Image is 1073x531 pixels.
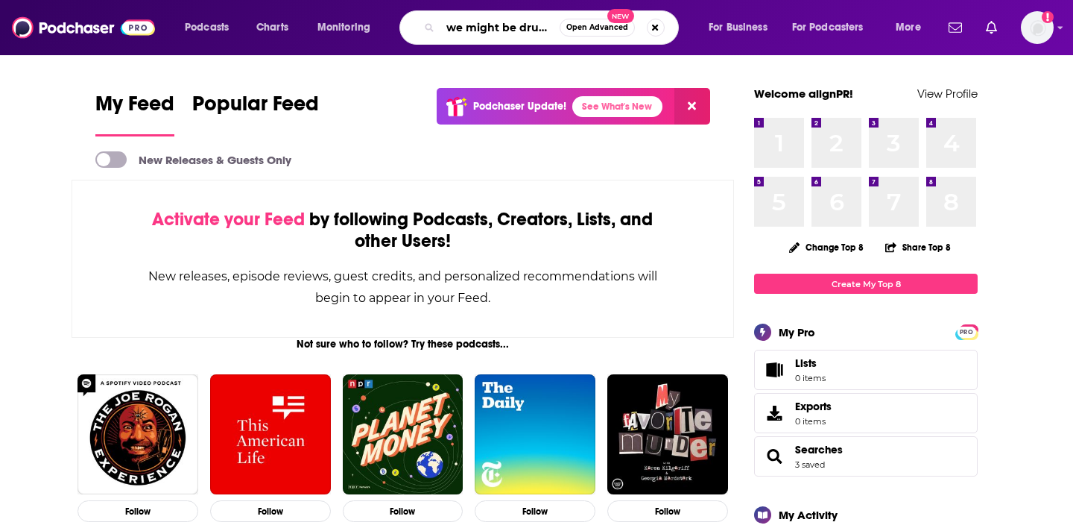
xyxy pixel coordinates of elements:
span: Lists [795,356,826,370]
button: open menu [174,16,248,40]
p: Podchaser Update! [473,100,566,113]
span: For Podcasters [792,17,864,38]
a: Create My Top 8 [754,274,978,294]
button: Change Top 8 [780,238,873,257]
span: Activate your Feed [152,208,305,230]
a: New Releases & Guests Only [95,151,291,168]
img: The Daily [475,374,595,495]
button: Follow [475,500,595,522]
img: This American Life [210,374,331,495]
button: Share Top 8 [884,233,952,262]
img: The Joe Rogan Experience [77,374,198,495]
div: New releases, episode reviews, guest credits, and personalized recommendations will begin to appe... [147,265,659,309]
span: Searches [754,436,978,477]
button: Follow [77,500,198,522]
span: 0 items [795,373,826,383]
a: View Profile [917,87,978,101]
span: Popular Feed [192,91,319,125]
a: Show notifications dropdown [980,15,1003,40]
div: My Pro [779,325,815,339]
button: Open AdvancedNew [560,19,635,37]
span: Podcasts [185,17,229,38]
span: Exports [795,400,832,413]
span: My Feed [95,91,174,125]
img: Planet Money [343,374,463,495]
div: My Activity [779,508,838,522]
a: Welcome alignPR! [754,87,853,101]
a: 3 saved [795,459,825,470]
button: Follow [607,500,728,522]
img: Podchaser - Follow, Share and Rate Podcasts [12,13,155,42]
span: New [607,9,634,23]
a: Show notifications dropdown [943,15,968,40]
a: Lists [754,350,978,390]
a: See What's New [572,96,662,117]
img: User Profile [1021,11,1054,44]
a: Popular Feed [192,91,319,136]
span: Logged in as alignPR [1021,11,1054,44]
button: Follow [343,500,463,522]
span: Lists [795,356,817,370]
button: open menu [782,16,885,40]
span: Lists [759,359,789,380]
a: Exports [754,393,978,433]
div: Search podcasts, credits, & more... [414,10,693,45]
span: Exports [759,403,789,424]
span: Open Advanced [566,24,628,31]
a: My Feed [95,91,174,136]
button: open menu [307,16,390,40]
a: PRO [958,326,975,337]
button: open menu [698,16,786,40]
input: Search podcasts, credits, & more... [440,16,560,40]
span: Monitoring [317,17,370,38]
div: Not sure who to follow? Try these podcasts... [72,338,734,351]
div: by following Podcasts, Creators, Lists, and other Users! [147,209,659,252]
button: Follow [210,500,331,522]
svg: Add a profile image [1042,11,1054,23]
span: Charts [256,17,288,38]
a: Searches [795,443,843,456]
button: Show profile menu [1021,11,1054,44]
span: More [896,17,921,38]
button: open menu [885,16,940,40]
span: For Business [709,17,767,38]
a: Charts [247,16,297,40]
span: PRO [958,327,975,338]
a: Searches [759,446,789,467]
span: 0 items [795,416,832,427]
img: My Favorite Murder with Karen Kilgariff and Georgia Hardstark [607,374,728,495]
